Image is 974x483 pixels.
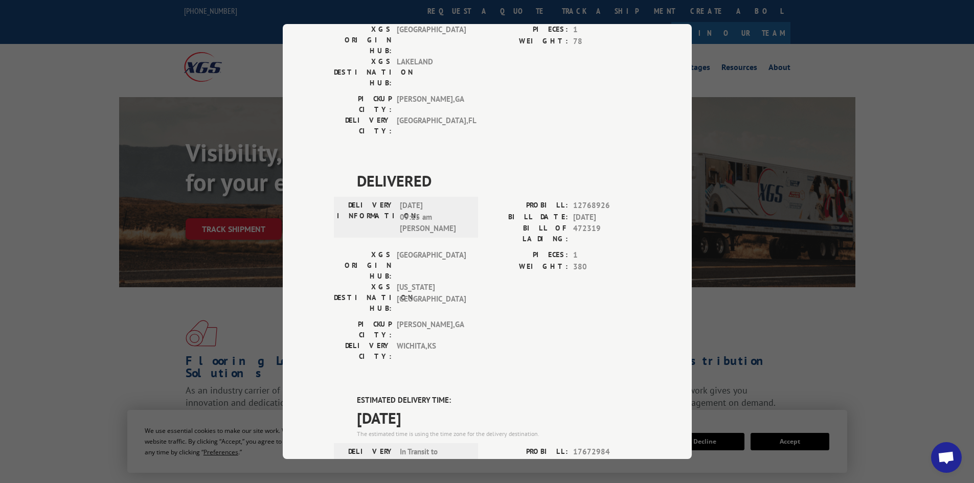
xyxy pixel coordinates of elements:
[357,429,641,439] div: The estimated time is using the time zone for the delivery destination.
[334,115,392,136] label: DELIVERY CITY:
[397,94,466,115] span: [PERSON_NAME] , GA
[334,319,392,340] label: PICKUP CITY:
[487,36,568,48] label: WEIGHT:
[397,24,466,56] span: [GEOGRAPHIC_DATA]
[334,56,392,88] label: XGS DESTINATION HUB:
[487,446,568,458] label: PROBILL:
[573,261,641,273] span: 380
[487,200,568,212] label: PROBILL:
[487,24,568,36] label: PIECES:
[573,223,641,244] span: 472319
[487,261,568,273] label: WEIGHT:
[573,446,641,458] span: 17672984
[357,169,641,192] span: DELIVERED
[487,223,568,244] label: BILL OF LADING:
[337,446,395,469] label: DELIVERY INFORMATION:
[334,282,392,314] label: XGS DESTINATION HUB:
[400,200,469,235] span: [DATE] 09:15 am [PERSON_NAME]
[400,446,469,469] span: In Transit to Destination
[334,340,392,362] label: DELIVERY CITY:
[487,249,568,261] label: PIECES:
[573,24,641,36] span: 1
[334,94,392,115] label: PICKUP CITY:
[337,200,395,235] label: DELIVERY INFORMATION:
[357,406,641,429] span: [DATE]
[573,200,641,212] span: 12768926
[573,36,641,48] span: 78
[397,56,466,88] span: LAKELAND
[487,457,568,469] label: BILL DATE:
[397,115,466,136] span: [GEOGRAPHIC_DATA] , FL
[397,249,466,282] span: [GEOGRAPHIC_DATA]
[334,249,392,282] label: XGS ORIGIN HUB:
[573,212,641,223] span: [DATE]
[573,249,641,261] span: 1
[397,340,466,362] span: WICHITA , KS
[357,395,641,406] label: ESTIMATED DELIVERY TIME:
[573,457,641,469] span: [DATE]
[397,319,466,340] span: [PERSON_NAME] , GA
[487,212,568,223] label: BILL DATE:
[397,282,466,314] span: [US_STATE][GEOGRAPHIC_DATA]
[931,442,962,473] div: Open chat
[334,24,392,56] label: XGS ORIGIN HUB:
